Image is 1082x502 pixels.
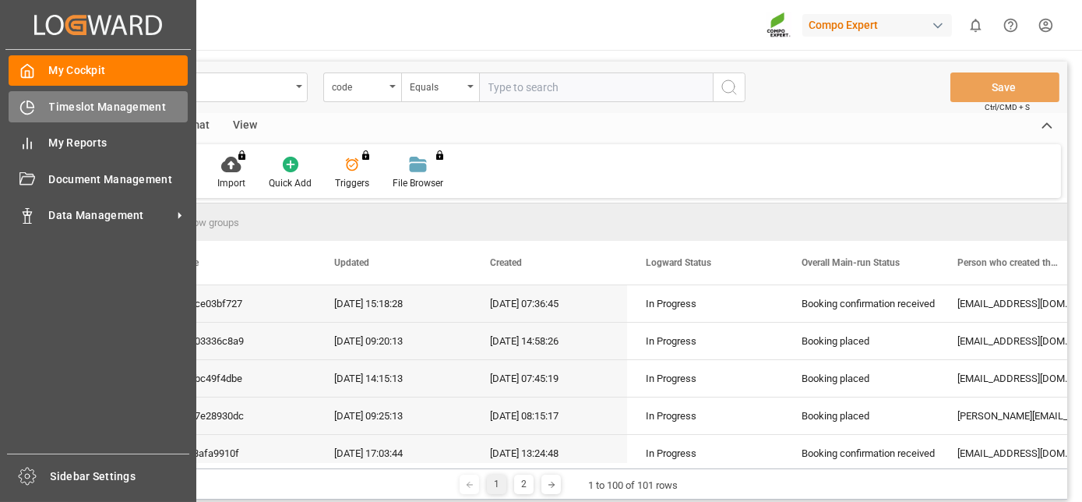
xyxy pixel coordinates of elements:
[646,257,711,268] span: Logward Status
[646,436,764,472] div: In Progress
[49,99,189,115] span: Timeslot Management
[160,285,315,322] div: 2b5ce03bf727
[950,72,1059,102] button: Save
[332,76,385,94] div: code
[471,435,627,472] div: [DATE] 13:24:48
[993,8,1028,43] button: Help Center
[315,285,471,322] div: [DATE] 15:18:28
[9,55,188,86] a: My Cockpit
[49,171,189,188] span: Document Management
[514,475,534,494] div: 2
[49,135,189,151] span: My Reports
[160,360,315,397] div: c99bc49f4dbe
[315,360,471,397] div: [DATE] 14:15:13
[802,257,900,268] span: Overall Main-run Status
[713,72,745,102] button: search button
[471,398,627,434] div: [DATE] 08:15:17
[957,257,1062,268] span: Person who created the Object Mail Address
[315,435,471,472] div: [DATE] 17:03:44
[160,323,315,359] div: 5c103336c8a9
[490,257,522,268] span: Created
[487,475,506,494] div: 1
[334,257,369,268] span: Updated
[315,398,471,434] div: [DATE] 09:25:13
[49,62,189,79] span: My Cockpit
[315,323,471,359] div: [DATE] 09:20:13
[51,468,190,485] span: Sidebar Settings
[802,323,920,359] div: Booking placed
[802,361,920,397] div: Booking placed
[802,398,920,434] div: Booking placed
[471,360,627,397] div: [DATE] 07:45:19
[588,478,678,493] div: 1 to 100 of 101 rows
[958,8,993,43] button: show 0 new notifications
[471,285,627,322] div: [DATE] 07:36:45
[323,72,401,102] button: open menu
[646,361,764,397] div: In Progress
[49,207,172,224] span: Data Management
[410,76,463,94] div: Equals
[767,12,791,39] img: Screenshot%202023-09-29%20at%2010.02.21.png_1712312052.png
[269,176,312,190] div: Quick Add
[160,435,315,472] div: 4fb8afa9910f
[802,14,952,37] div: Compo Expert
[401,72,479,102] button: open menu
[9,91,188,122] a: Timeslot Management
[471,323,627,359] div: [DATE] 14:58:26
[479,72,713,102] input: Type to search
[646,286,764,322] div: In Progress
[802,10,958,40] button: Compo Expert
[802,436,920,472] div: Booking confirmation received
[646,398,764,434] div: In Progress
[802,286,920,322] div: Booking confirmation received
[221,113,269,140] div: View
[985,101,1030,113] span: Ctrl/CMD + S
[160,398,315,434] div: 1797e28930dc
[646,323,764,359] div: In Progress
